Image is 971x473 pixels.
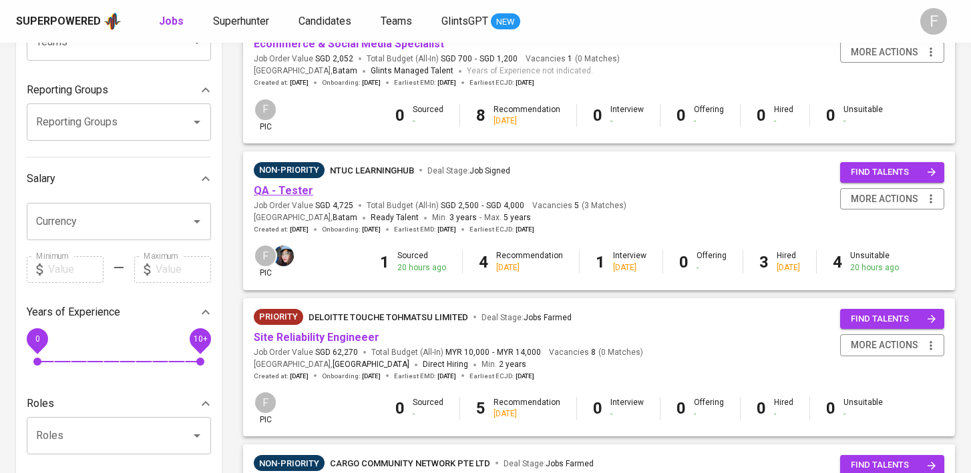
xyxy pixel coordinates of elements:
[254,78,309,87] span: Created at :
[254,98,277,133] div: pic
[188,113,206,131] button: Open
[397,250,446,273] div: Sourced
[395,399,405,418] b: 0
[589,347,596,358] span: 8
[469,225,534,234] span: Earliest ECJD :
[413,408,443,420] div: -
[381,13,415,30] a: Teams
[566,53,572,65] span: 1
[516,225,534,234] span: [DATE]
[486,200,524,211] span: SGD 4,000
[48,256,104,283] input: Value
[322,78,381,87] span: Onboarding :
[777,250,800,273] div: Hired
[476,106,485,125] b: 8
[330,165,414,175] span: NTUC LearningHub
[697,250,727,273] div: Offering
[840,188,944,210] button: more actions
[920,8,947,35] div: F
[499,360,526,369] span: 2 years
[479,253,488,272] b: 4
[315,53,353,65] span: SGD 2,052
[213,13,272,30] a: Superhunter
[840,334,944,356] button: more actions
[367,200,524,211] span: Total Budget (All-In)
[371,213,419,222] span: Ready Talent
[159,13,186,30] a: Jobs
[504,459,594,468] span: Deal Stage :
[494,104,560,127] div: Recommendation
[676,106,686,125] b: 0
[394,225,456,234] span: Earliest EMD :
[759,253,769,272] b: 3
[676,399,686,418] b: 0
[840,162,944,183] button: find talents
[333,358,409,372] span: [GEOGRAPHIC_DATA]
[774,104,793,127] div: Hired
[694,115,724,127] div: -
[610,408,644,420] div: -
[27,165,211,192] div: Salary
[494,408,560,420] div: [DATE]
[492,347,494,358] span: -
[572,200,579,211] span: 5
[27,390,211,417] div: Roles
[774,115,793,127] div: -
[322,225,381,234] span: Onboarding :
[254,331,379,344] a: Site Reliability Engineeer
[494,397,560,420] div: Recommendation
[254,358,409,372] span: [GEOGRAPHIC_DATA] ,
[469,78,534,87] span: Earliest ECJD :
[299,15,351,27] span: Candidates
[441,200,479,211] span: SGD 2,500
[254,455,325,471] div: Sufficient Talents in Pipeline
[27,171,55,187] p: Salary
[694,397,724,420] div: Offering
[469,372,534,381] span: Earliest ECJD :
[850,250,899,273] div: Unsuitable
[322,372,381,381] span: Onboarding :
[254,163,325,177] span: Non-Priority
[610,104,644,127] div: Interview
[380,253,389,272] b: 1
[437,372,456,381] span: [DATE]
[504,213,531,222] span: 5 years
[851,165,936,180] span: find talents
[330,458,490,468] span: cargo community network pte ltd
[549,347,643,358] span: Vacancies ( 0 Matches )
[371,66,453,75] span: Glints Managed Talent
[193,334,207,343] span: 10+
[254,98,277,121] div: F
[694,104,724,127] div: Offering
[494,115,560,127] div: [DATE]
[432,213,477,222] span: Min.
[437,225,456,234] span: [DATE]
[496,250,563,273] div: Recommendation
[481,313,572,322] span: Deal Stage :
[333,65,357,78] span: Batam
[394,78,456,87] span: Earliest EMD :
[397,262,446,274] div: 20 hours ago
[315,347,358,358] span: SGD 62,270
[35,334,39,343] span: 0
[516,372,534,381] span: [DATE]
[757,106,766,125] b: 0
[850,262,899,274] div: 20 hours ago
[484,213,531,222] span: Max.
[843,408,883,420] div: -
[427,166,510,175] span: Deal Stage :
[27,77,211,103] div: Reporting Groups
[610,115,644,127] div: -
[290,225,309,234] span: [DATE]
[290,78,309,87] span: [DATE]
[367,53,518,65] span: Total Budget (All-In)
[423,360,468,369] span: Direct Hiring
[254,53,353,65] span: Job Order Value
[394,372,456,381] span: Earliest EMD :
[613,250,646,273] div: Interview
[441,53,472,65] span: SGD 700
[697,262,727,274] div: -
[213,15,269,27] span: Superhunter
[159,15,184,27] b: Jobs
[476,399,485,418] b: 5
